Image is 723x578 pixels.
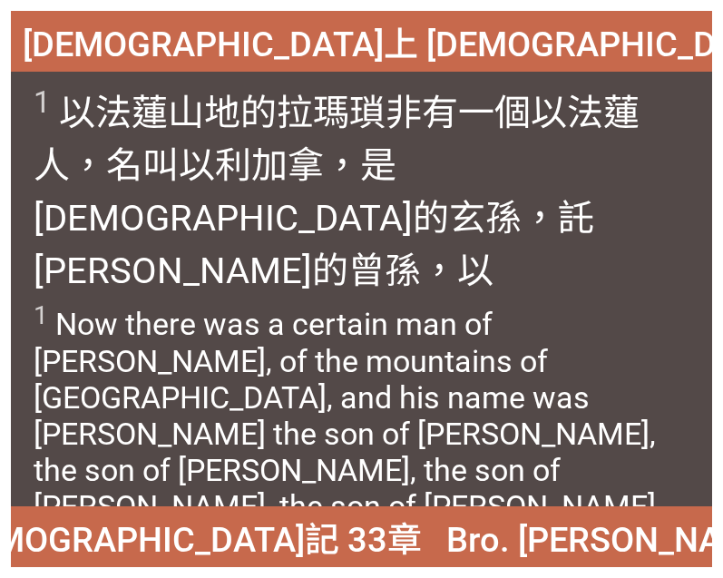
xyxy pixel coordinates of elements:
[34,92,639,397] wh669: 山地
[34,300,48,330] sup: 1
[34,300,689,560] span: Now there was a certain man of [PERSON_NAME], of the mountains of [GEOGRAPHIC_DATA], and his name...
[34,144,594,397] wh673: 人
[34,83,689,399] span: 以法蓮
[34,144,594,397] wh376: ，名叫
[34,92,639,397] wh2022: 的拉瑪瑣非
[34,144,594,397] wh8034: 以利加拿
[34,84,51,120] sup: 1
[34,144,594,397] wh511: ，是[DEMOGRAPHIC_DATA]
